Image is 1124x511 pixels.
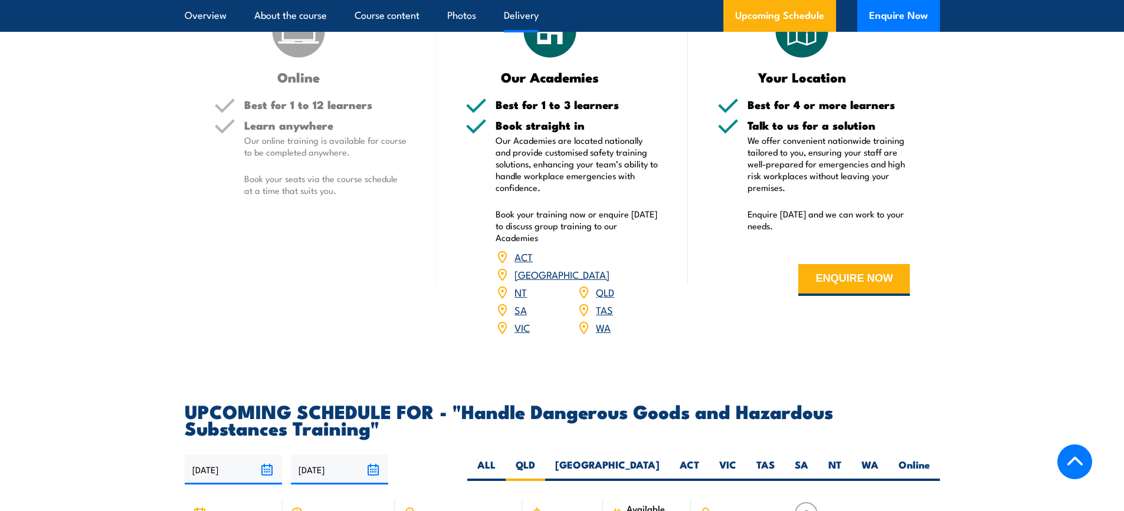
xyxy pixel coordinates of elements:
[851,458,889,481] label: WA
[596,302,613,317] a: TAS
[496,120,658,131] h5: Book straight in
[466,70,635,84] h3: Our Academies
[709,458,746,481] label: VIC
[785,458,818,481] label: SA
[496,99,658,110] h5: Best for 1 to 3 learners
[244,99,407,110] h5: Best for 1 to 12 learners
[467,458,506,481] label: ALL
[244,120,407,131] h5: Learn anywhere
[596,285,614,299] a: QLD
[670,458,709,481] label: ACT
[515,267,609,281] a: [GEOGRAPHIC_DATA]
[515,249,533,263] a: ACT
[515,302,527,317] a: SA
[717,70,887,84] h3: Your Location
[214,70,384,84] h3: Online
[818,458,851,481] label: NT
[746,458,785,481] label: TAS
[748,120,910,131] h5: Talk to us for a solution
[515,285,527,299] a: NT
[244,134,407,158] p: Our online training is available for course to be completed anywhere.
[185,454,282,484] input: From date
[291,454,388,484] input: To date
[798,264,910,296] button: ENQUIRE NOW
[545,458,670,481] label: [GEOGRAPHIC_DATA]
[748,208,910,232] p: Enquire [DATE] and we can work to your needs.
[496,208,658,243] p: Book your training now or enquire [DATE] to discuss group training to our Academies
[515,320,530,334] a: VIC
[596,320,611,334] a: WA
[244,173,407,196] p: Book your seats via the course schedule at a time that suits you.
[748,134,910,193] p: We offer convenient nationwide training tailored to you, ensuring your staff are well-prepared fo...
[889,458,940,481] label: Online
[506,458,545,481] label: QLD
[496,134,658,193] p: Our Academies are located nationally and provide customised safety training solutions, enhancing ...
[748,99,910,110] h5: Best for 4 or more learners
[185,403,940,436] h2: UPCOMING SCHEDULE FOR - "Handle Dangerous Goods and Hazardous Substances Training"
